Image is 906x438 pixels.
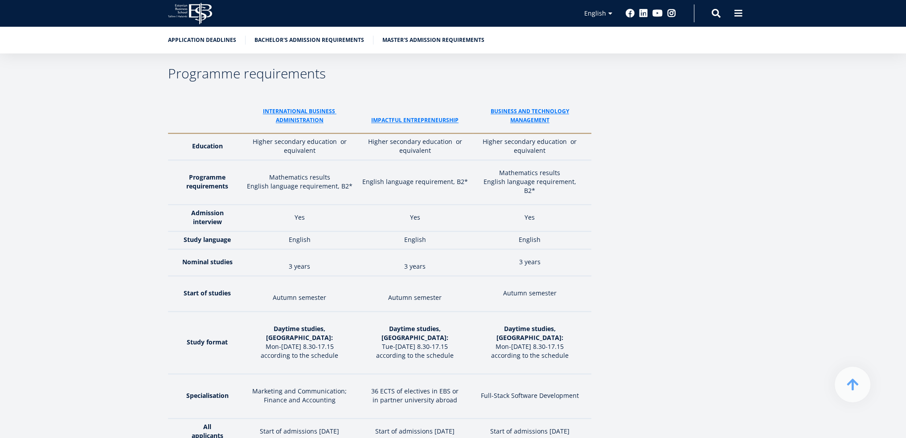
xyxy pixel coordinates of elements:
[254,36,364,45] a: Bachelor's admission requirements
[191,209,224,226] strong: Admission interview
[381,324,448,342] strong: Daytime studies, [GEOGRAPHIC_DATA]:
[361,177,468,186] p: English language requirement, B2*
[477,168,582,177] p: Mathematics results
[639,9,648,18] a: Linkedin
[361,351,468,360] p: according to the schedule
[168,36,236,45] a: Application deadlines
[247,182,353,191] p: English language requirement, B2*
[247,262,353,271] p: 3 years
[473,133,591,160] td: Higher secondary education or equivalent
[252,387,347,395] span: Marketing and Communication;
[187,338,228,346] strong: Study format
[361,342,468,351] p: Tue-[DATE] 8.30-17.15
[276,116,324,125] a: administraTion
[242,205,357,231] td: Yes
[247,396,353,405] p: Finance and Accounting
[203,422,211,431] strong: All
[242,133,357,160] td: Higher secondary education or equivalent
[266,324,333,342] strong: Daytime studies, [GEOGRAPHIC_DATA]:
[182,258,233,266] strong: Nominal studies
[357,133,473,160] td: Higher secondary education or equivalent
[477,342,582,351] p: Mon-[DATE] 8.30-17.15
[626,9,635,18] a: Facebook
[242,231,357,249] td: English
[361,387,468,396] p: 36 ECTS of electives in EBS or
[371,116,459,125] a: ImPACTFUL ENTREPRENEURSHIP
[186,173,228,190] strong: Programme requirements
[477,351,582,360] p: according to the schedule
[247,351,353,360] p: according to the schedule
[357,231,473,249] td: English
[263,107,336,116] a: International business
[473,249,591,276] td: 3 years
[382,36,484,45] a: Master's admission requirements
[192,142,223,150] strong: Education
[477,107,582,125] a: Business and Technology Management
[357,205,473,231] td: Yes
[168,67,591,80] h3: Programme requirements
[184,289,231,297] strong: Start of studies
[473,205,591,231] td: Yes
[361,262,468,271] p: 3 years
[247,173,353,182] p: Mathematics results
[667,9,676,18] a: Instagram
[652,9,663,18] a: Youtube
[473,276,591,311] td: Autumn semester
[247,293,353,302] p: Autumn semester
[473,231,591,249] td: English
[496,324,563,342] strong: Daytime studies, [GEOGRAPHIC_DATA]:
[184,235,231,244] strong: Study language
[247,342,353,351] p: Mon-[DATE] 8.30-17.15
[247,427,353,436] p: Start of admissions [DATE]
[477,177,582,195] p: English language requirement, B2*
[361,396,468,405] p: in partner university abroad
[361,293,468,302] p: Autumn semester
[186,391,229,400] strong: Specialisation
[473,374,591,418] td: Full-Stack Software Development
